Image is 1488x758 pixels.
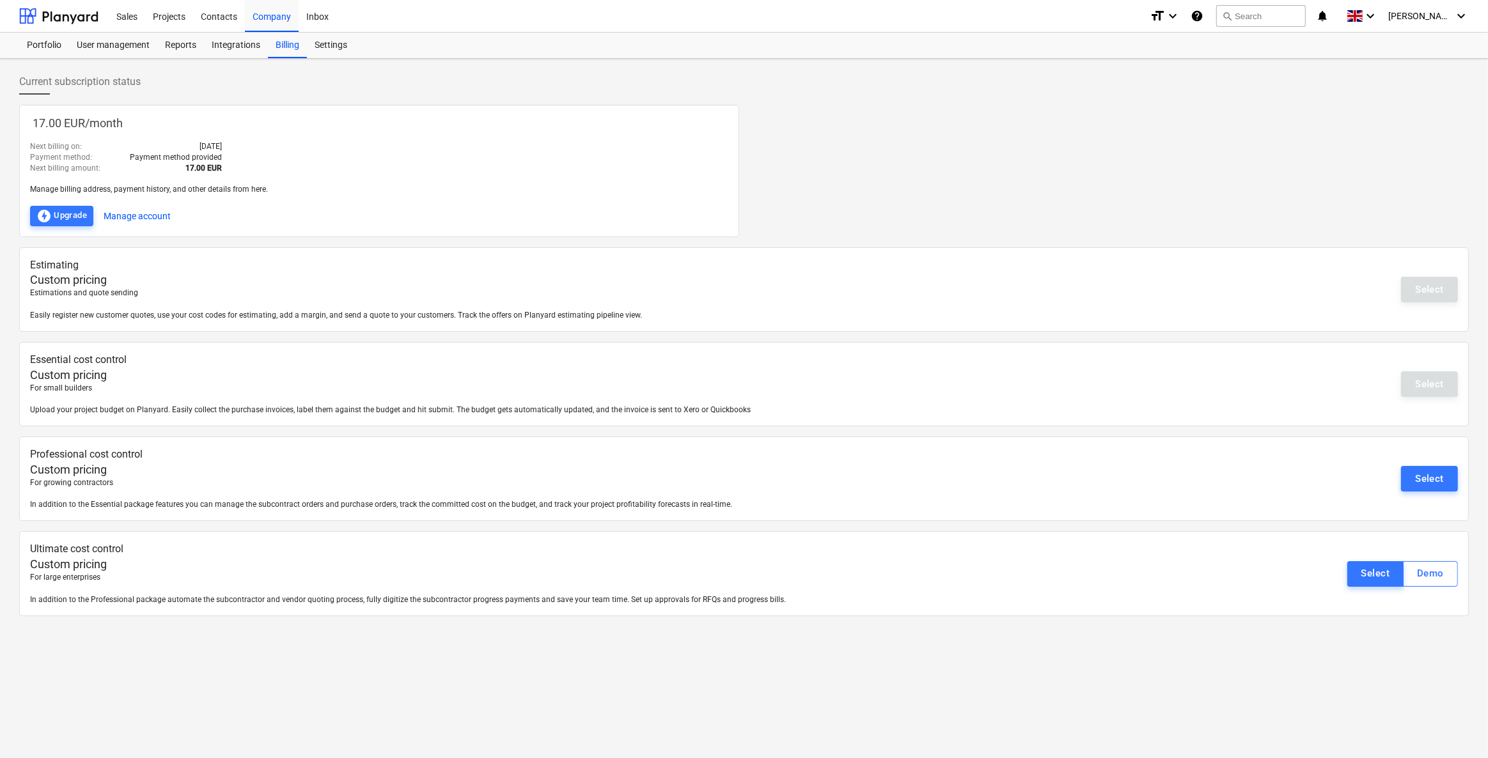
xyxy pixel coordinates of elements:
[1316,8,1329,24] i: notifications
[30,557,1220,572] p: Custom pricing
[30,206,93,226] button: Upgrade
[30,367,1220,383] p: Custom pricing
[30,383,1220,415] div: For small builders Upload your project budget on Planyard. Easily collect the purchase invoices, ...
[130,152,222,163] p: Payment method provided
[30,353,1220,367] p: Essential cost control
[1424,697,1488,758] iframe: Chat Widget
[36,208,52,224] span: offline_bolt
[30,542,1220,557] p: Ultimate cost control
[1417,565,1444,582] div: Demo
[30,163,100,174] p: Next billing amount :
[1165,8,1180,24] i: keyboard_arrow_down
[19,33,69,58] a: Portfolio
[185,164,222,173] b: 17.00 EUR
[1191,8,1203,24] i: Knowledge base
[1415,470,1444,487] div: Select
[30,184,728,195] p: Manage billing address, payment history, and other details from here.
[1150,8,1165,24] i: format_size
[30,462,1220,477] p: Custom pricing
[1216,5,1306,27] button: Search
[30,116,728,131] p: 17.00 EUR / month
[1388,11,1452,21] span: [PERSON_NAME] Godolphin
[1222,11,1232,21] span: search
[104,206,171,226] button: Manage account
[30,272,1220,288] p: Custom pricing
[30,447,1220,462] p: Professional cost control
[1361,565,1390,582] div: Select
[30,477,1220,510] div: For growing contractors In addition to the Essential package features you can manage the subcontr...
[30,152,92,163] p: Payment method :
[69,33,157,58] a: User management
[1363,8,1378,24] i: keyboard_arrow_down
[30,288,1220,320] div: Estimations and quote sending Easily register new customer quotes, use your cost codes for estima...
[200,141,222,152] p: [DATE]
[30,258,1220,273] p: Estimating
[36,208,87,224] div: Upgrade
[268,33,307,58] a: Billing
[19,74,141,89] span: Current subscription status
[307,33,355,58] a: Settings
[30,141,82,152] p: Next billing on :
[157,33,204,58] a: Reports
[1401,466,1458,491] button: Select
[30,572,1220,605] div: For large enterprises In addition to the Professional package automate the subcontractor and vend...
[1403,561,1458,587] button: Demo
[1347,561,1404,587] button: Select
[204,33,268,58] a: Integrations
[1453,8,1469,24] i: keyboard_arrow_down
